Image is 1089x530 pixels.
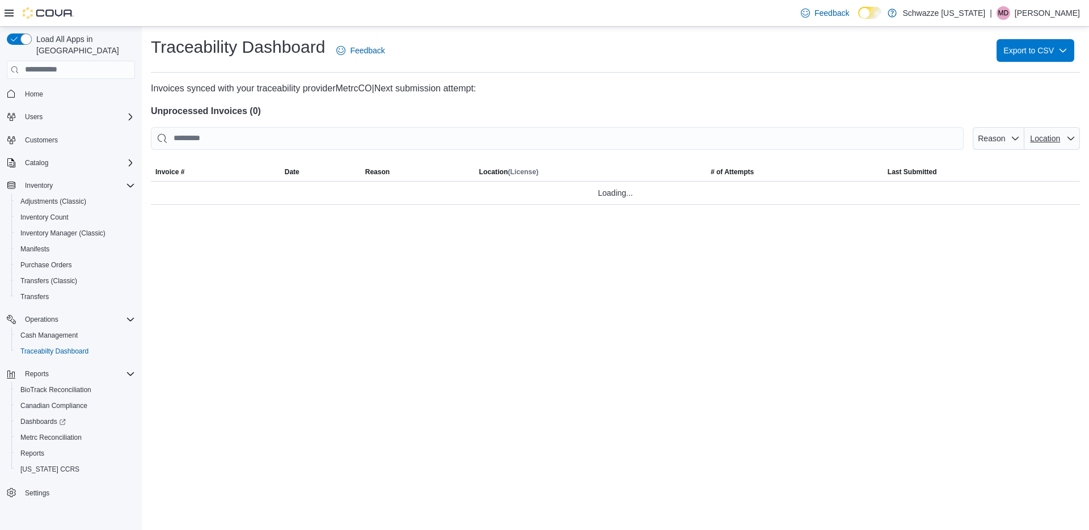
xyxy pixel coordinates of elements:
[280,163,361,181] button: Date
[350,45,385,56] span: Feedback
[11,343,140,359] button: Traceabilty Dashboard
[16,290,53,304] a: Transfers
[16,399,135,413] span: Canadian Compliance
[16,431,86,444] a: Metrc Reconciliation
[2,178,140,194] button: Inventory
[16,290,135,304] span: Transfers
[25,489,49,498] span: Settings
[2,109,140,125] button: Users
[16,226,135,240] span: Inventory Manager (Classic)
[365,167,390,176] span: Reason
[20,179,57,192] button: Inventory
[16,462,84,476] a: [US_STATE] CCRS
[20,133,135,147] span: Customers
[20,313,135,326] span: Operations
[25,181,53,190] span: Inventory
[888,167,937,176] span: Last Submitted
[973,127,1024,150] button: Reason
[25,369,49,378] span: Reports
[902,6,985,20] p: Schwazze [US_STATE]
[20,110,135,124] span: Users
[16,415,135,428] span: Dashboards
[16,415,70,428] a: Dashboards
[11,327,140,343] button: Cash Management
[2,312,140,327] button: Operations
[20,292,49,301] span: Transfers
[997,6,1010,20] div: Matthew Dupuis
[16,195,135,208] span: Adjustments (Classic)
[16,329,82,342] a: Cash Management
[16,211,73,224] a: Inventory Count
[1015,6,1080,20] p: [PERSON_NAME]
[332,39,389,62] a: Feedback
[814,7,849,19] span: Feedback
[11,257,140,273] button: Purchase Orders
[11,194,140,209] button: Adjustments (Classic)
[11,398,140,414] button: Canadian Compliance
[16,383,135,397] span: BioTrack Reconciliation
[978,134,1005,143] span: Reason
[20,449,44,458] span: Reports
[2,155,140,171] button: Catalog
[11,461,140,477] button: [US_STATE] CCRS
[20,179,135,192] span: Inventory
[20,229,105,238] span: Inventory Manager (Classic)
[20,276,77,285] span: Transfers (Classic)
[25,158,48,167] span: Catalog
[20,417,66,426] span: Dashboards
[20,486,54,500] a: Settings
[20,156,135,170] span: Catalog
[16,195,91,208] a: Adjustments (Classic)
[20,213,69,222] span: Inventory Count
[16,242,54,256] a: Manifests
[20,133,62,147] a: Customers
[11,289,140,305] button: Transfers
[20,87,48,101] a: Home
[20,156,53,170] button: Catalog
[11,414,140,430] a: Dashboards
[796,2,854,24] a: Feedback
[23,7,74,19] img: Cova
[20,367,53,381] button: Reports
[16,274,135,288] span: Transfers (Classic)
[858,7,882,19] input: Dark Mode
[20,465,79,474] span: [US_STATE] CCRS
[1003,39,1067,62] span: Export to CSV
[20,485,135,499] span: Settings
[11,209,140,225] button: Inventory Count
[20,331,78,340] span: Cash Management
[711,167,754,176] span: # of Attempts
[20,110,47,124] button: Users
[1024,127,1080,150] button: Location
[155,167,184,176] span: Invoice #
[479,167,538,176] span: Location (License)
[16,211,135,224] span: Inventory Count
[2,484,140,500] button: Settings
[16,344,135,358] span: Traceabilty Dashboard
[479,167,538,176] h5: Location
[2,86,140,102] button: Home
[374,83,476,93] span: Next submission attempt:
[16,431,135,444] span: Metrc Reconciliation
[16,383,96,397] a: BioTrack Reconciliation
[997,39,1074,62] button: Export to CSV
[998,6,1009,20] span: MD
[20,87,135,101] span: Home
[20,197,86,206] span: Adjustments (Classic)
[2,366,140,382] button: Reports
[16,344,93,358] a: Traceabilty Dashboard
[11,225,140,241] button: Inventory Manager (Classic)
[990,6,992,20] p: |
[20,313,63,326] button: Operations
[11,382,140,398] button: BioTrack Reconciliation
[32,33,135,56] span: Load All Apps in [GEOGRAPHIC_DATA]
[11,273,140,289] button: Transfers (Classic)
[16,258,135,272] span: Purchase Orders
[151,36,325,58] h1: Traceability Dashboard
[2,132,140,148] button: Customers
[11,241,140,257] button: Manifests
[20,401,87,410] span: Canadian Compliance
[151,104,1080,118] h4: Unprocessed Invoices ( 0 )
[25,112,43,121] span: Users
